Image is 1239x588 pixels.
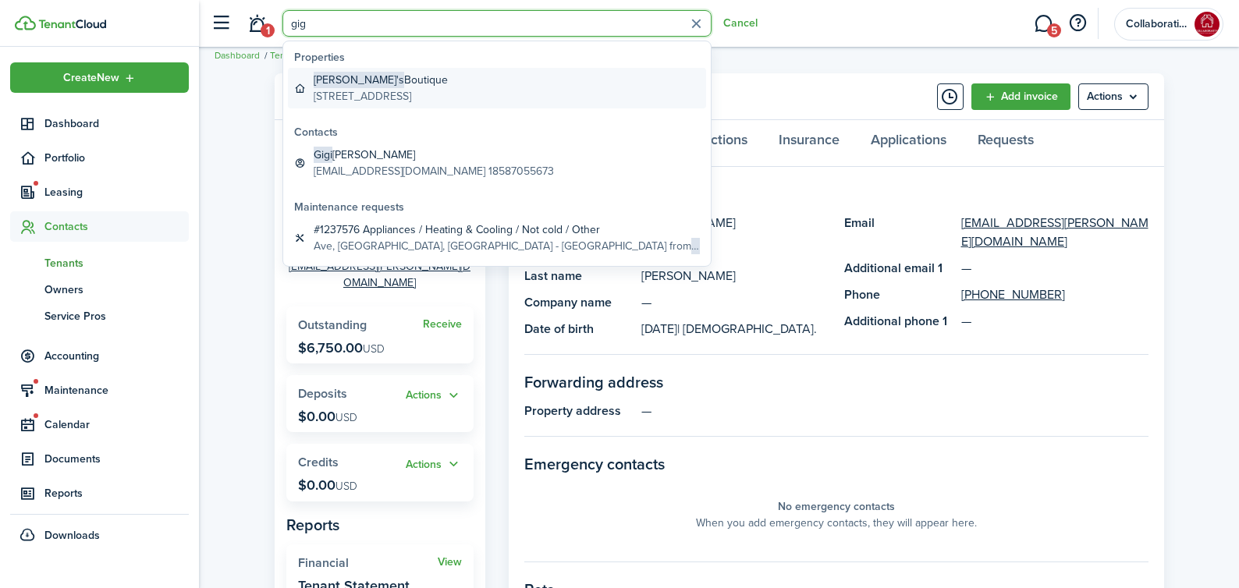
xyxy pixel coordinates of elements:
[844,312,953,331] panel-main-title: Additional phone 1
[38,19,106,29] img: TenantCloud
[684,12,708,36] button: Clear search
[298,316,367,334] span: Outstanding
[286,258,474,291] a: [EMAIL_ADDRESS][PERSON_NAME][DOMAIN_NAME]
[44,451,189,467] span: Documents
[937,83,964,110] button: Timeline
[10,276,189,303] a: Owners
[844,214,953,251] panel-main-title: Email
[261,23,275,37] span: 1
[15,16,36,30] img: TenantCloud
[363,341,385,357] span: USD
[288,68,706,108] a: [PERSON_NAME]'sBoutique[STREET_ADDRESS]
[63,73,119,83] span: Create New
[1195,12,1219,37] img: Collaborative PM LLC
[961,214,1148,251] a: [EMAIL_ADDRESS][PERSON_NAME][DOMAIN_NAME]
[314,72,448,88] global-search-item-title: Boutique
[44,282,189,298] span: Owners
[215,48,260,62] a: Dashboard
[641,214,829,232] panel-main-description: [PERSON_NAME]
[44,348,189,364] span: Accounting
[406,455,462,473] button: Open menu
[677,320,817,338] span: | [DEMOGRAPHIC_DATA].
[971,83,1070,110] a: Add invoice
[44,382,189,398] span: Maintenance
[44,308,189,324] span: Service Pros
[298,384,347,402] span: Deposits
[288,218,706,258] a: #1237576 Appliances / Heating & Cooling / Not cold / OtherAve, [GEOGRAPHIC_DATA], [GEOGRAPHIC_DAT...
[438,556,462,569] a: View
[1126,19,1188,30] span: Collaborative PM LLC
[335,478,357,494] span: USD
[641,240,829,259] panel-main-description: Emory
[962,120,1049,167] a: Requests
[855,120,962,167] a: Applications
[282,10,712,37] input: Search for anything...
[44,150,189,166] span: Portfolio
[44,255,189,271] span: Tenants
[524,370,1148,394] panel-main-section-title: Forwarding address
[778,498,895,515] panel-main-placeholder-title: No emergency contacts
[298,556,438,570] widget-stats-title: Financial
[44,485,189,501] span: Reports
[10,62,189,93] button: Open menu
[763,120,855,167] a: Insurance
[641,402,1148,420] panel-main-description: —
[1078,83,1148,110] button: Open menu
[10,250,189,276] a: Tenants
[524,452,1148,476] panel-main-section-title: Emergency contacts
[314,163,554,179] global-search-item-description: [EMAIL_ADDRESS][DOMAIN_NAME] 18587055673
[10,478,189,508] a: Reports
[298,453,339,471] span: Credits
[524,182,1148,206] panel-main-section-title: Personal information
[524,402,634,420] panel-main-title: Property address
[406,387,462,405] button: Actions
[294,199,706,215] global-search-list-title: Maintenance requests
[288,143,706,183] a: Gigi[PERSON_NAME][EMAIL_ADDRESS][DOMAIN_NAME] 18587055673
[44,218,189,235] span: Contacts
[10,108,189,139] a: Dashboard
[298,340,385,356] p: $6,750.00
[314,238,700,254] global-search-item-description: Ave, [GEOGRAPHIC_DATA], [GEOGRAPHIC_DATA] - [GEOGRAPHIC_DATA] from
[286,513,474,537] panel-main-subtitle: Reports
[1078,83,1148,110] menu-btn: Actions
[314,147,554,163] global-search-item-title: [PERSON_NAME]
[44,527,100,544] span: Downloads
[641,267,829,285] panel-main-description: [PERSON_NAME]
[10,303,189,329] a: Service Pros
[270,48,304,62] a: Tenants
[294,124,706,140] global-search-list-title: Contacts
[298,477,357,493] p: $0.00
[723,17,758,30] button: Cancel
[524,293,634,312] panel-main-title: Company name
[406,387,462,405] button: Open menu
[961,285,1065,304] a: [PHONE_NUMBER]
[696,515,977,531] panel-main-placeholder-description: When you add emergency contacts, they will appear here.
[298,409,357,424] p: $0.00
[314,88,448,104] global-search-item-description: [STREET_ADDRESS]
[314,221,700,238] global-search-item-title: #1237576 Appliances / Heating & Cooling / Not cold / Other
[1047,23,1061,37] span: 5
[406,455,462,473] button: Actions
[844,259,953,278] panel-main-title: Additional email 1
[44,184,189,200] span: Leasing
[1028,4,1058,44] a: Messaging
[314,72,404,88] span: [PERSON_NAME]'s
[423,318,462,331] a: Receive
[335,409,357,426] span: USD
[524,320,634,338] panel-main-title: Date of birth
[44,115,189,132] span: Dashboard
[314,147,332,163] span: Gigi
[44,416,189,433] span: Calendar
[844,285,953,304] panel-main-title: Phone
[1064,10,1091,37] button: Open resource center
[524,267,634,285] panel-main-title: Last name
[641,320,829,338] panel-main-description: [DATE]
[641,293,829,312] panel-main-description: —
[242,4,272,44] a: Notifications
[206,9,236,38] button: Open sidebar
[294,49,706,66] global-search-list-title: Properties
